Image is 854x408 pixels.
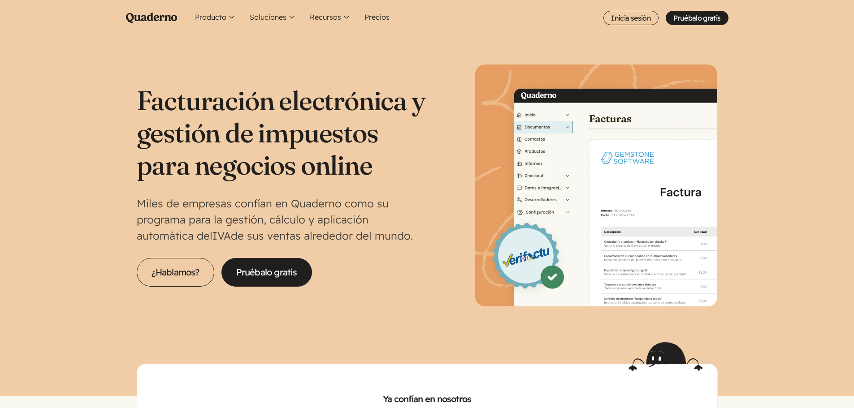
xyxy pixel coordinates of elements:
a: Pruébalo gratis [221,258,312,287]
h2: Ya confían en nosotros [152,393,703,405]
a: ¿Hablamos? [137,258,214,287]
a: Pruébalo gratis [666,11,728,25]
h1: Facturación electrónica y gestión de impuestos para negocios online [137,84,427,181]
p: Miles de empresas confían en Quaderno como su programa para la gestión, cálculo y aplicación auto... [137,195,427,244]
a: Inicia sesión [603,11,659,25]
img: Interfaz de Quaderno mostrando la página Factura con el distintivo Verifactu [475,64,717,306]
abbr: Impuesto sobre el Valor Añadido [212,229,231,242]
